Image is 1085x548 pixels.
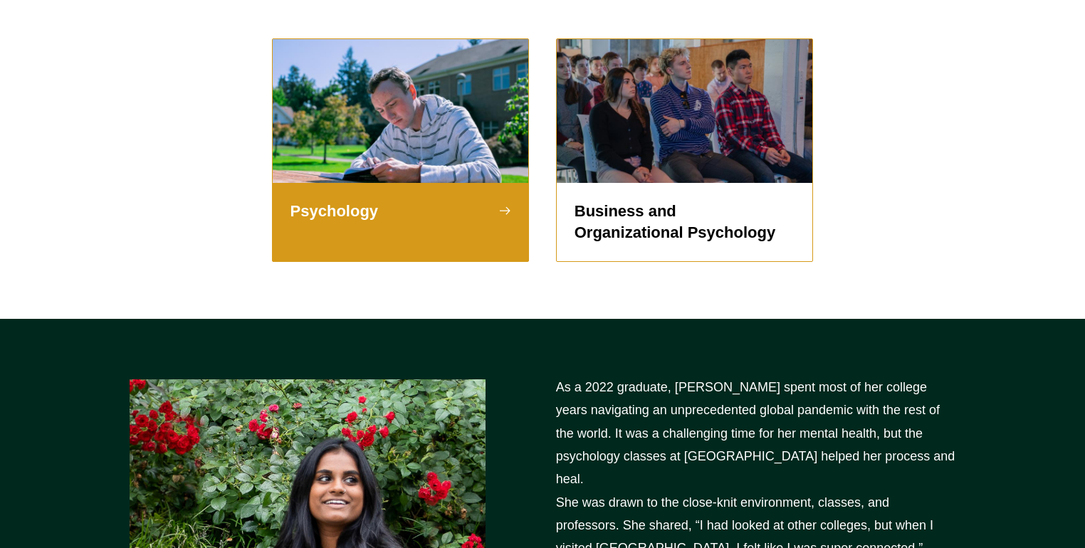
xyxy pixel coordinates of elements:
a: Business Students Sitting in Group Business and Organizational Psychology [556,38,814,262]
h5: Psychology [290,201,511,222]
h5: Business and Organizational Psychology [575,201,795,243]
a: Male Student Reading at Picnic Table Outside on Campus Psychology [272,38,530,262]
img: Student Reading at Picnic Table Outside on Campus [273,39,529,183]
img: Business students sitting in group [557,39,813,183]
